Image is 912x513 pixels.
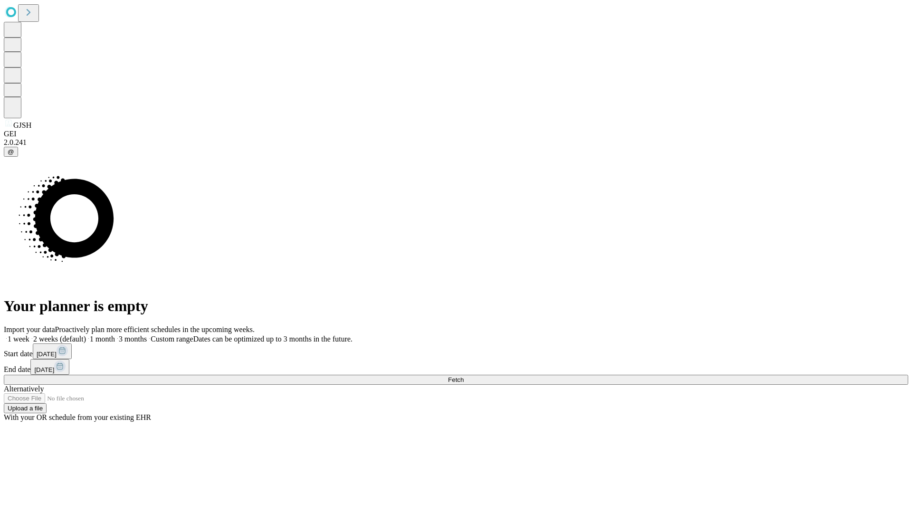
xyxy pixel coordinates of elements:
button: [DATE] [30,359,69,375]
span: Dates can be optimized up to 3 months in the future. [193,335,352,343]
div: End date [4,359,908,375]
div: 2.0.241 [4,138,908,147]
span: 1 month [90,335,115,343]
span: @ [8,148,14,155]
span: Custom range [151,335,193,343]
div: Start date [4,343,908,359]
button: Upload a file [4,403,47,413]
span: GJSH [13,121,31,129]
button: @ [4,147,18,157]
span: Import your data [4,325,55,333]
div: GEI [4,130,908,138]
span: 1 week [8,335,29,343]
h1: Your planner is empty [4,297,908,315]
span: Proactively plan more efficient schedules in the upcoming weeks. [55,325,255,333]
span: [DATE] [37,351,57,358]
button: [DATE] [33,343,72,359]
button: Fetch [4,375,908,385]
span: Alternatively [4,385,44,393]
span: 3 months [119,335,147,343]
span: 2 weeks (default) [33,335,86,343]
span: With your OR schedule from your existing EHR [4,413,151,421]
span: Fetch [448,376,464,383]
span: [DATE] [34,366,54,373]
